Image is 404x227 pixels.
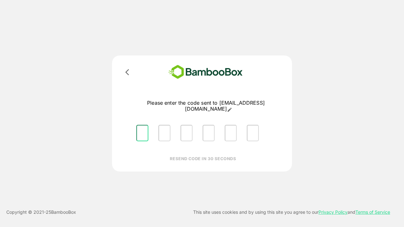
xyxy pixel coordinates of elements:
input: Please enter OTP character 1 [136,125,148,141]
p: This site uses cookies and by using this site you agree to our and [193,208,390,216]
a: Privacy Policy [318,209,348,215]
p: Please enter the code sent to [EMAIL_ADDRESS][DOMAIN_NAME] [131,100,281,112]
input: Please enter OTP character 3 [181,125,193,141]
input: Please enter OTP character 4 [203,125,215,141]
img: bamboobox [159,63,252,81]
a: Terms of Service [355,209,390,215]
input: Please enter OTP character 5 [225,125,237,141]
p: Copyright © 2021- 25 BambooBox [6,208,76,216]
input: Please enter OTP character 6 [247,125,259,141]
input: Please enter OTP character 2 [158,125,170,141]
